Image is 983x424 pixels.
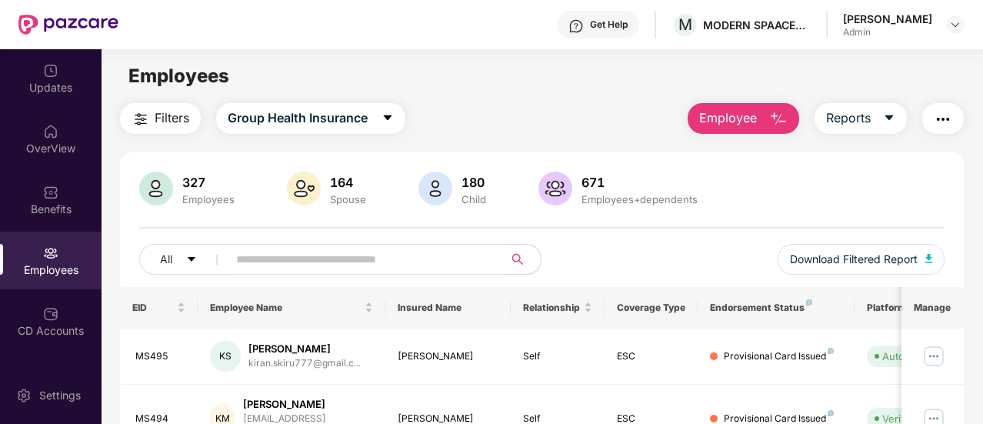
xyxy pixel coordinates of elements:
img: svg+xml;base64,PHN2ZyB4bWxucz0iaHR0cDovL3d3dy53My5vcmcvMjAwMC9zdmciIHhtbG5zOnhsaW5rPSJodHRwOi8vd3... [925,254,933,263]
span: Filters [155,109,189,128]
img: manageButton [921,344,946,369]
div: Employees+dependents [578,193,701,205]
div: Platform Status [867,302,951,314]
img: svg+xml;base64,PHN2ZyB4bWxucz0iaHR0cDovL3d3dy53My5vcmcvMjAwMC9zdmciIHhtbG5zOnhsaW5rPSJodHRwOi8vd3... [287,172,321,205]
img: svg+xml;base64,PHN2ZyB4bWxucz0iaHR0cDovL3d3dy53My5vcmcvMjAwMC9zdmciIHhtbG5zOnhsaW5rPSJodHRwOi8vd3... [418,172,452,205]
div: kiran.skiru777@gmail.c... [248,356,361,371]
button: Allcaret-down [139,244,233,275]
div: [PERSON_NAME] [398,349,498,364]
div: Employees [179,193,238,205]
div: Auto Verified [882,349,944,364]
img: svg+xml;base64,PHN2ZyBpZD0iSGVscC0zMngzMiIgeG1sbnM9Imh0dHA6Ly93d3cudzMub3JnLzIwMDAvc3ZnIiB3aWR0aD... [568,18,584,34]
th: Coverage Type [605,287,698,329]
img: svg+xml;base64,PHN2ZyB4bWxucz0iaHR0cDovL3d3dy53My5vcmcvMjAwMC9zdmciIHhtbG5zOnhsaW5rPSJodHRwOi8vd3... [139,172,173,205]
img: svg+xml;base64,PHN2ZyBpZD0iU2V0dGluZy0yMHgyMCIgeG1sbnM9Imh0dHA6Ly93d3cudzMub3JnLzIwMDAvc3ZnIiB3aW... [16,388,32,403]
button: Employee [688,103,799,134]
div: KS [210,341,241,372]
button: Download Filtered Report [778,244,945,275]
span: EID [132,302,175,314]
img: svg+xml;base64,PHN2ZyBpZD0iSG9tZSIgeG1sbnM9Imh0dHA6Ly93d3cudzMub3JnLzIwMDAvc3ZnIiB3aWR0aD0iMjAiIG... [43,124,58,139]
span: Employee Name [210,302,362,314]
div: Self [523,349,592,364]
th: Employee Name [198,287,385,329]
div: Spouse [327,193,369,205]
img: svg+xml;base64,PHN2ZyB4bWxucz0iaHR0cDovL3d3dy53My5vcmcvMjAwMC9zdmciIHdpZHRoPSI4IiBoZWlnaHQ9IjgiIH... [828,410,834,416]
img: svg+xml;base64,PHN2ZyB4bWxucz0iaHR0cDovL3d3dy53My5vcmcvMjAwMC9zdmciIHhtbG5zOnhsaW5rPSJodHRwOi8vd3... [538,172,572,205]
div: 671 [578,175,701,190]
div: 164 [327,175,369,190]
span: Employee [699,109,757,128]
div: MODERN SPAACES VENTURES [703,18,811,32]
img: svg+xml;base64,PHN2ZyB4bWxucz0iaHR0cDovL3d3dy53My5vcmcvMjAwMC9zdmciIHdpZHRoPSIyNCIgaGVpZ2h0PSIyNC... [132,110,150,129]
span: Group Health Insurance [228,109,368,128]
span: caret-down [883,112,895,125]
button: Group Health Insurancecaret-down [216,103,405,134]
img: svg+xml;base64,PHN2ZyBpZD0iRW1wbG95ZWVzIiB4bWxucz0iaHR0cDovL3d3dy53My5vcmcvMjAwMC9zdmciIHdpZHRoPS... [43,245,58,261]
span: search [503,253,533,265]
img: svg+xml;base64,PHN2ZyB4bWxucz0iaHR0cDovL3d3dy53My5vcmcvMjAwMC9zdmciIHdpZHRoPSI4IiBoZWlnaHQ9IjgiIH... [806,299,812,305]
img: svg+xml;base64,PHN2ZyBpZD0iQ0RfQWNjb3VudHMiIGRhdGEtbmFtZT0iQ0QgQWNjb3VudHMiIHhtbG5zPSJodHRwOi8vd3... [43,306,58,322]
button: Filters [120,103,201,134]
th: Manage [901,287,964,329]
div: ESC [617,349,686,364]
img: svg+xml;base64,PHN2ZyBpZD0iRHJvcGRvd24tMzJ4MzIiIHhtbG5zPSJodHRwOi8vd3d3LnczLm9yZy8yMDAwL3N2ZyIgd2... [949,18,961,31]
span: Reports [826,109,871,128]
div: Admin [843,26,932,38]
th: Insured Name [385,287,511,329]
img: svg+xml;base64,PHN2ZyB4bWxucz0iaHR0cDovL3d3dy53My5vcmcvMjAwMC9zdmciIHhtbG5zOnhsaW5rPSJodHRwOi8vd3... [769,110,788,129]
img: svg+xml;base64,PHN2ZyBpZD0iVXBkYXRlZCIgeG1sbnM9Imh0dHA6Ly93d3cudzMub3JnLzIwMDAvc3ZnIiB3aWR0aD0iMj... [43,63,58,78]
img: svg+xml;base64,PHN2ZyB4bWxucz0iaHR0cDovL3d3dy53My5vcmcvMjAwMC9zdmciIHdpZHRoPSI4IiBoZWlnaHQ9IjgiIH... [828,348,834,354]
button: search [503,244,541,275]
img: svg+xml;base64,PHN2ZyBpZD0iQmVuZWZpdHMiIHhtbG5zPSJodHRwOi8vd3d3LnczLm9yZy8yMDAwL3N2ZyIgd2lkdGg9Ij... [43,185,58,200]
div: [PERSON_NAME] [248,342,361,356]
img: New Pazcare Logo [18,15,118,35]
div: Endorsement Status [710,302,841,314]
span: caret-down [382,112,394,125]
div: Settings [35,388,85,403]
div: Provisional Card Issued [724,349,834,364]
div: Get Help [590,18,628,31]
span: Relationship [523,302,581,314]
th: Relationship [511,287,605,329]
div: 180 [458,175,489,190]
span: Employees [128,65,229,87]
span: M [678,15,692,34]
div: MS495 [135,349,186,364]
div: Child [458,193,489,205]
span: All [160,251,172,268]
th: EID [120,287,198,329]
span: Download Filtered Report [790,251,918,268]
button: Reportscaret-down [815,103,907,134]
img: svg+xml;base64,PHN2ZyB4bWxucz0iaHR0cDovL3d3dy53My5vcmcvMjAwMC9zdmciIHdpZHRoPSIyNCIgaGVpZ2h0PSIyNC... [934,110,952,129]
div: [PERSON_NAME] [243,397,373,412]
div: 327 [179,175,238,190]
div: [PERSON_NAME] [843,12,932,26]
span: caret-down [186,254,197,266]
